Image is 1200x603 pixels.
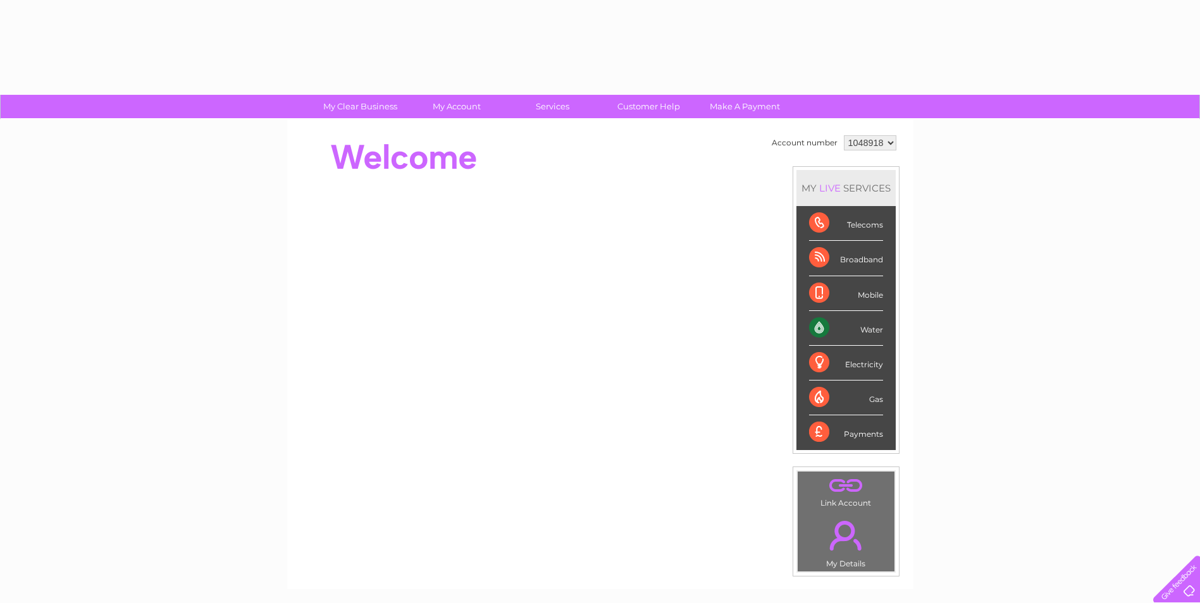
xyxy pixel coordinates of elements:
a: Customer Help [597,95,701,118]
div: Water [809,311,883,346]
a: . [801,513,891,557]
a: . [801,475,891,497]
a: My Account [404,95,509,118]
div: MY SERVICES [796,170,896,206]
div: Payments [809,415,883,449]
div: Electricity [809,346,883,381]
div: Broadband [809,241,883,276]
td: My Details [797,510,895,572]
a: Services [500,95,605,118]
div: LIVE [817,182,843,194]
a: Make A Payment [693,95,797,118]
div: Telecoms [809,206,883,241]
a: My Clear Business [308,95,412,118]
td: Account number [769,132,841,154]
div: Gas [809,381,883,415]
div: Mobile [809,276,883,311]
td: Link Account [797,471,895,511]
